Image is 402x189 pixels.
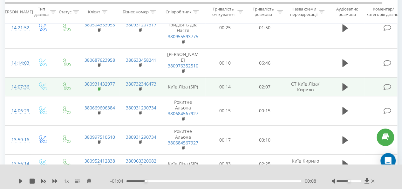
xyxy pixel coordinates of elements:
td: 06:46 [245,48,285,78]
div: 14:07:36 [11,80,24,93]
td: 00:15 [245,96,285,125]
div: 14:21:52 [11,22,24,34]
div: Статус [59,9,72,15]
a: 380952412838 [85,157,115,164]
a: 380684567927 [168,110,198,116]
td: 00:14 [205,77,245,96]
div: Бізнес номер [122,9,148,15]
a: 380997510510 [85,134,115,140]
div: Аудіозапис розмови [331,7,362,17]
div: 13:59:16 [11,133,24,146]
div: 14:06:29 [11,104,24,117]
span: - 01:04 [110,178,126,184]
a: 380931290734 [126,104,156,110]
td: Рокитне Альона [161,96,205,125]
a: 380633458241 [126,57,156,63]
td: 00:17 [205,125,245,154]
td: 00:10 [245,125,285,154]
a: 380684567927 [168,139,198,145]
td: 00:15 [205,96,245,125]
div: Співробітник [165,9,191,15]
td: Київ Кирило 0960320082 [285,154,326,173]
div: Accessibility label [348,180,350,182]
a: 380931432977 [85,80,115,87]
div: Open Intercom Messenger [380,153,396,168]
span: 00:08 [304,178,316,184]
td: 02:07 [245,77,285,96]
td: 00:33 [205,154,245,173]
td: Київ Ліза (SIP) [161,77,205,96]
td: Тернопіль Тарнавського тридцять два Настя [161,7,205,48]
div: Клієнт [88,9,100,15]
td: Київ Ліза (SIP) [161,154,205,173]
a: 380669606384 [85,104,115,110]
td: Рокитне Альона [161,125,205,154]
div: 13:56:14 [11,157,24,170]
div: Accessibility label [145,180,147,182]
a: 380931290734 [126,134,156,140]
a: 380955593775 [168,33,198,39]
div: Назва схеми переадресації [290,7,317,17]
a: 380687623958 [85,57,115,63]
td: CT Київ Ліза/Кирило [285,77,326,96]
td: 01:50 [245,7,285,48]
div: Тривалість очікування [211,7,236,17]
a: 380931207317 [126,22,156,28]
td: 02:25 [245,154,285,173]
span: 1 x [64,178,69,184]
div: Коментар/категорія дзвінка [365,7,402,17]
a: 380960320082 [126,157,156,164]
td: 00:25 [205,7,245,48]
a: 380732346473 [126,80,156,87]
td: [PERSON_NAME] [161,48,205,78]
div: Тип дзвінка [34,7,49,17]
div: 14:14:03 [11,57,24,69]
div: Тривалість розмови [250,7,276,17]
a: 380504353955 [85,22,115,28]
div: [PERSON_NAME] [1,9,33,15]
a: 380976352510 [168,62,198,68]
td: 00:10 [205,48,245,78]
